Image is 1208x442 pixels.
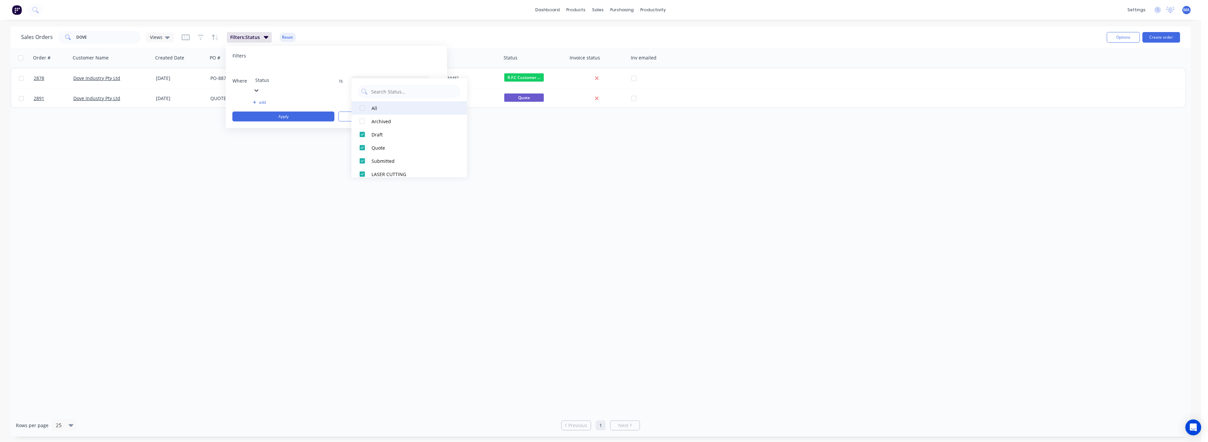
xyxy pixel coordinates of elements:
span: Quote [504,93,544,102]
div: Quote [372,144,451,151]
a: Dove Industry Pty Ltd [73,95,120,101]
img: Factory [12,5,22,15]
button: Apply [232,112,335,122]
ul: Pagination [559,421,643,430]
button: Filters:Status [227,32,272,43]
span: R.F.C Customer ... [504,73,544,82]
span: 2891 [34,95,44,102]
div: productivity [637,5,669,15]
div: LASER CUTTING [372,170,451,177]
span: Next [618,422,628,429]
span: Previous [569,422,587,429]
div: Status [255,77,309,84]
div: Customer Name [73,55,109,61]
div: 20 Status selected [355,77,415,84]
button: Clear [338,112,441,122]
div: [DATE] [156,95,205,102]
div: Status [504,55,517,61]
div: PO # [210,55,220,61]
button: LASER CUTTING [352,167,467,181]
button: Archived [352,115,467,128]
div: Inv emailed [631,55,657,61]
a: Dove Industry Pty Ltd [73,75,120,81]
div: QUOTE [210,95,284,102]
button: Submitted [352,154,467,167]
h1: Sales Orders [21,34,53,40]
span: Filters [232,53,246,59]
div: Archived [372,118,451,125]
span: Rows per page [16,422,49,429]
button: add [253,100,331,105]
div: PO-8870 [210,75,284,82]
div: Draft [372,131,451,138]
div: [DATE] [156,75,205,82]
button: Create order [1143,32,1180,43]
input: Search Status... [371,85,457,98]
div: Open Intercom Messenger [1186,420,1201,435]
div: sales [589,5,607,15]
div: Created Date [155,55,184,61]
input: Search... [77,31,141,44]
div: [PERSON_NAME] [422,75,495,82]
button: Options [1107,32,1140,43]
button: Draft [352,128,467,141]
div: settings [1124,5,1149,15]
button: Reset [280,33,296,42]
div: Order # [33,55,51,61]
button: Quote [352,141,467,154]
a: dashboard [532,5,563,15]
div: purchasing [607,5,637,15]
span: Filters: Status [230,34,260,41]
a: Previous page [562,422,591,429]
button: All [352,101,467,115]
div: products [563,5,589,15]
div: Invoice status [570,55,600,61]
span: Where [232,77,252,84]
div: All [372,104,451,111]
span: Views [150,34,162,41]
a: Page 1 is your current page [596,421,606,430]
div: Submitted [372,157,451,164]
a: 2878 [34,68,73,88]
span: 2878 [34,75,44,82]
span: MA [1184,7,1190,13]
a: 2891 [34,89,73,108]
a: Next page [611,422,640,429]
